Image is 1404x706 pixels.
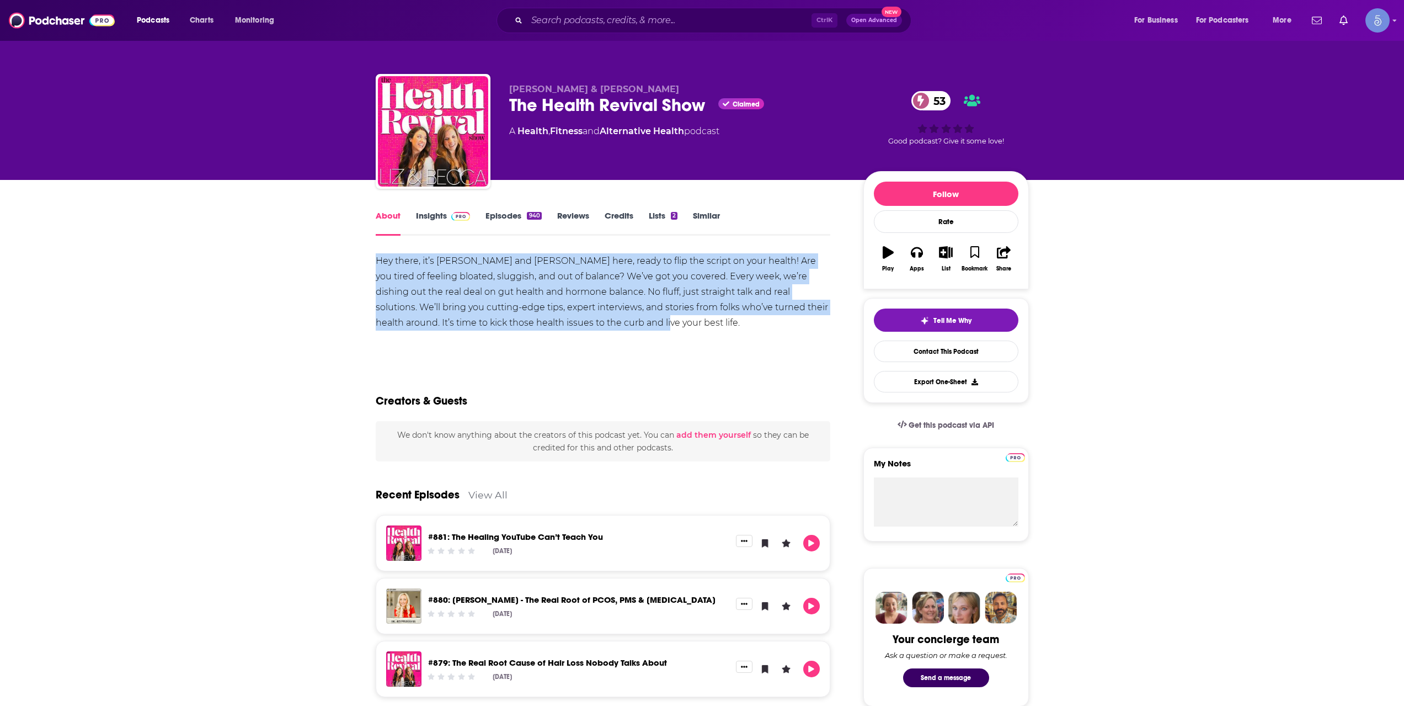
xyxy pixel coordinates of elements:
button: Play [803,661,820,677]
div: Search podcasts, credits, & more... [507,8,922,33]
button: Export One-Sheet [874,371,1018,392]
span: , [548,126,550,136]
span: New [882,7,901,17]
div: Your concierge team [893,633,999,646]
img: Podchaser Pro [1006,453,1025,462]
div: 2 [671,212,677,220]
div: [DATE] [493,673,512,681]
h2: Creators & Guests [376,394,467,408]
div: 53Good podcast? Give it some love! [863,84,1029,152]
img: Sydney Profile [876,592,907,624]
a: 53 [911,91,951,110]
a: About [376,210,401,236]
div: Bookmark [962,266,987,272]
div: 940 [527,212,541,220]
span: Good podcast? Give it some love! [888,137,1004,145]
img: Podchaser Pro [1006,574,1025,582]
button: Follow [874,182,1018,206]
button: Show profile menu [1365,8,1390,33]
div: Hey there, it’s [PERSON_NAME] and [PERSON_NAME] here, ready to flip the script on your health! Ar... [376,253,831,331]
a: Lists2 [649,210,677,236]
a: Recent Episodes [376,488,460,502]
img: User Profile [1365,8,1390,33]
button: Show More Button [736,661,752,673]
label: My Notes [874,458,1018,477]
img: Podchaser - Follow, Share and Rate Podcasts [9,10,115,31]
div: Apps [910,266,924,272]
a: Contact This Podcast [874,341,1018,362]
button: open menu [227,12,289,29]
div: List [942,266,951,272]
img: #879: The Real Root Cause of Hair Loss Nobody Talks About [386,651,421,687]
span: Charts [190,13,213,28]
img: Podchaser Pro [451,212,471,221]
span: Open Advanced [851,18,897,23]
a: #879: The Real Root Cause of Hair Loss Nobody Talks About [428,657,667,668]
div: Ask a question or make a request. [885,651,1007,660]
a: #880: Dr. Jen Pfleghaar - The Real Root of PCOS, PMS & Perimenopause [428,594,716,605]
img: #880: Dr. Jen Pfleghaar - The Real Root of PCOS, PMS & Perimenopause [386,588,421,624]
div: Rate [874,210,1018,233]
span: Logged in as Spiral5-G1 [1365,8,1390,33]
span: Get this podcast via API [909,421,994,430]
button: Leave a Rating [778,598,794,614]
button: Send a message [903,668,989,687]
button: open menu [129,12,184,29]
img: Barbara Profile [912,592,944,624]
a: Show notifications dropdown [1335,11,1352,30]
button: Show More Button [736,535,752,547]
span: For Podcasters [1196,13,1249,28]
span: Monitoring [235,13,274,28]
button: open menu [1127,12,1192,29]
img: The Health Revival Show [378,76,488,187]
a: Health [517,126,548,136]
a: Pro website [1006,452,1025,462]
a: Show notifications dropdown [1307,11,1326,30]
a: Alternative Health [600,126,684,136]
a: Similar [693,210,720,236]
div: A podcast [509,125,719,138]
span: and [583,126,600,136]
span: Tell Me Why [933,316,971,325]
button: Play [803,598,820,614]
a: #881: The Healing YouTube Can’t Teach You [386,525,421,561]
button: Leave a Rating [778,661,794,677]
button: Open AdvancedNew [846,14,902,27]
a: Credits [605,210,633,236]
button: Bookmark Episode [757,535,773,551]
div: Community Rating: 0 out of 5 [426,672,476,681]
button: Show More Button [736,598,752,610]
button: open menu [1265,12,1305,29]
a: Reviews [557,210,589,236]
div: [DATE] [493,610,512,618]
button: Bookmark [960,239,989,279]
span: Ctrl K [812,13,837,28]
span: Claimed [733,102,760,107]
span: We don't know anything about the creators of this podcast yet . You can so they can be credited f... [397,430,809,452]
a: Fitness [550,126,583,136]
div: [DATE] [493,547,512,555]
button: Play [803,535,820,551]
span: [PERSON_NAME] & [PERSON_NAME] [509,84,679,94]
span: For Business [1134,13,1178,28]
div: Play [882,266,894,272]
button: add them yourself [676,431,751,439]
a: Get this podcast via API [889,412,1003,439]
a: View All [468,489,508,501]
img: tell me why sparkle [920,316,929,325]
a: #881: The Healing YouTube Can’t Teach You [428,532,603,542]
a: InsightsPodchaser Pro [416,210,471,236]
img: Jules Profile [948,592,980,624]
button: Apps [903,239,931,279]
button: Play [874,239,903,279]
button: open menu [1189,12,1265,29]
img: Jon Profile [985,592,1017,624]
a: Episodes940 [485,210,541,236]
button: Bookmark Episode [757,598,773,614]
div: Community Rating: 0 out of 5 [426,609,476,618]
input: Search podcasts, credits, & more... [527,12,812,29]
